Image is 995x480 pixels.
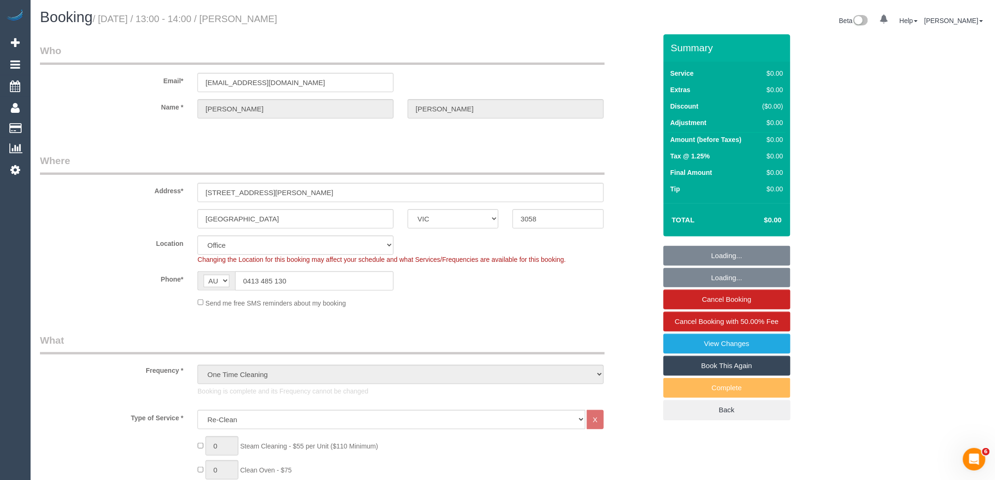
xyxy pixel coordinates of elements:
[671,102,699,111] label: Discount
[33,236,190,248] label: Location
[513,209,603,228] input: Post Code*
[197,209,394,228] input: Suburb*
[736,216,782,224] h4: $0.00
[408,99,604,118] input: Last Name*
[240,442,378,450] span: Steam Cleaning - $55 per Unit ($110 Minimum)
[197,256,566,263] span: Changing the Location for this booking may affect your schedule and what Services/Frequencies are...
[671,85,691,94] label: Extras
[675,317,779,325] span: Cancel Booking with 50.00% Fee
[900,17,918,24] a: Help
[758,85,783,94] div: $0.00
[758,168,783,177] div: $0.00
[33,271,190,284] label: Phone*
[671,168,712,177] label: Final Amount
[924,17,983,24] a: [PERSON_NAME]
[33,183,190,196] label: Address*
[758,102,783,111] div: ($0.00)
[671,135,742,144] label: Amount (before Taxes)
[672,216,695,224] strong: Total
[758,69,783,78] div: $0.00
[235,271,394,291] input: Phone*
[40,333,605,354] legend: What
[963,448,986,471] iframe: Intercom live chat
[853,15,868,27] img: New interface
[839,17,869,24] a: Beta
[197,99,394,118] input: First Name*
[758,118,783,127] div: $0.00
[758,151,783,161] div: $0.00
[40,9,93,25] span: Booking
[33,99,190,112] label: Name *
[205,299,346,307] span: Send me free SMS reminders about my booking
[671,69,694,78] label: Service
[663,312,790,331] a: Cancel Booking with 50.00% Fee
[663,334,790,354] a: View Changes
[663,290,790,309] a: Cancel Booking
[93,14,277,24] small: / [DATE] / 13:00 - 14:00 / [PERSON_NAME]
[671,151,710,161] label: Tax @ 1.25%
[663,356,790,376] a: Book This Again
[33,410,190,423] label: Type of Service *
[197,73,394,92] input: Email*
[671,42,786,53] h3: Summary
[758,184,783,194] div: $0.00
[197,386,604,396] p: Booking is complete and its Frequency cannot be changed
[40,154,605,175] legend: Where
[663,400,790,420] a: Back
[33,73,190,86] label: Email*
[758,135,783,144] div: $0.00
[40,44,605,65] legend: Who
[33,362,190,375] label: Frequency *
[671,184,680,194] label: Tip
[6,9,24,23] img: Automaid Logo
[671,118,707,127] label: Adjustment
[240,466,292,474] span: Clean Oven - $75
[982,448,990,456] span: 6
